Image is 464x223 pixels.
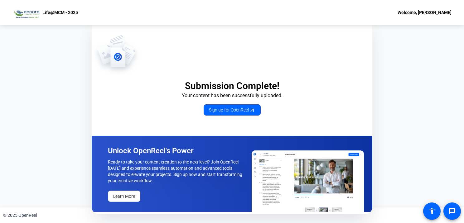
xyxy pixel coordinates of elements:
[108,191,140,202] a: Learn More
[108,159,244,184] p: Ready to take your content creation to the next level? Join OpenReel [DATE] and experience seamle...
[92,80,372,92] p: Submission Complete!
[3,212,37,219] div: © 2025 OpenReel
[108,146,244,156] p: Unlock OpenReel's Power
[428,207,436,215] mat-icon: accessibility
[92,92,372,99] p: Your content has been successfully uploaded.
[448,207,456,215] mat-icon: message
[252,150,364,212] img: OpenReel
[42,9,78,16] p: Life@MCM - 2025
[209,107,255,113] span: Sign up for OpenReel
[12,6,39,19] img: OpenReel logo
[398,9,452,16] div: Welcome, [PERSON_NAME]
[204,104,261,116] a: Sign up for OpenReel
[92,35,141,75] img: OpenReel
[113,193,135,200] span: Learn More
